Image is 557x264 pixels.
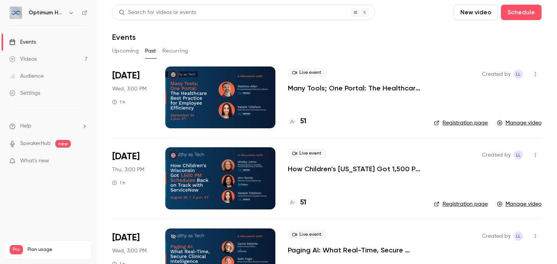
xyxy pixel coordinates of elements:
[9,38,36,46] div: Events
[112,45,139,57] button: Upcoming
[434,119,488,127] a: Registration page
[10,245,23,254] span: Pro
[9,55,37,63] div: Videos
[78,158,87,165] iframe: Noticeable Trigger
[288,68,326,77] span: Live event
[300,198,306,208] h4: 51
[145,45,156,57] button: Past
[516,70,521,79] span: LL
[112,232,140,244] span: [DATE]
[112,147,153,209] div: Aug 28 Thu, 3:00 PM (America/Halifax)
[9,89,40,97] div: Settings
[514,70,523,79] span: Lindsay Laidlaw
[514,150,523,160] span: Lindsay Laidlaw
[516,150,521,160] span: LL
[454,5,498,20] button: New video
[497,200,542,208] a: Manage video
[288,230,326,239] span: Live event
[112,32,136,42] h1: Events
[9,122,87,130] li: help-dropdown-opener
[112,99,125,105] div: 1 h
[482,232,511,241] span: Created by
[482,150,511,160] span: Created by
[119,9,196,17] div: Search for videos or events
[288,149,326,158] span: Live event
[20,140,51,148] a: SpeakerHub
[10,7,22,19] img: Optimum Healthcare IT
[300,116,306,127] h4: 51
[112,70,140,82] span: [DATE]
[27,247,87,253] span: Plan usage
[482,70,511,79] span: Created by
[112,247,147,255] span: Wed, 3:00 PM
[288,245,422,255] a: Paging AI: What Real-Time, Secure Clinical Intelligence Looks Like in Practice
[20,157,49,165] span: What's new
[20,122,31,130] span: Help
[288,198,306,208] a: 51
[514,232,523,241] span: Lindsay Laidlaw
[288,116,306,127] a: 51
[112,66,153,128] div: Sep 24 Wed, 3:00 PM (America/Halifax)
[434,200,488,208] a: Registration page
[112,180,125,186] div: 1 h
[516,232,521,241] span: LL
[55,140,71,148] span: new
[29,9,65,17] h6: Optimum Healthcare IT
[501,5,542,20] button: Schedule
[9,72,44,80] div: Audience
[497,119,542,127] a: Manage video
[112,150,140,163] span: [DATE]
[288,164,422,174] a: How Children’s [US_STATE] Got 1,500 PM Schedules Back on Track With ServiceNow
[162,45,188,57] button: Recurring
[288,83,422,93] a: Many Tools; One Portal: The Healthcare Best Practice for Employee Efficiency
[112,85,147,93] span: Wed, 3:00 PM
[112,166,144,174] span: Thu, 3:00 PM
